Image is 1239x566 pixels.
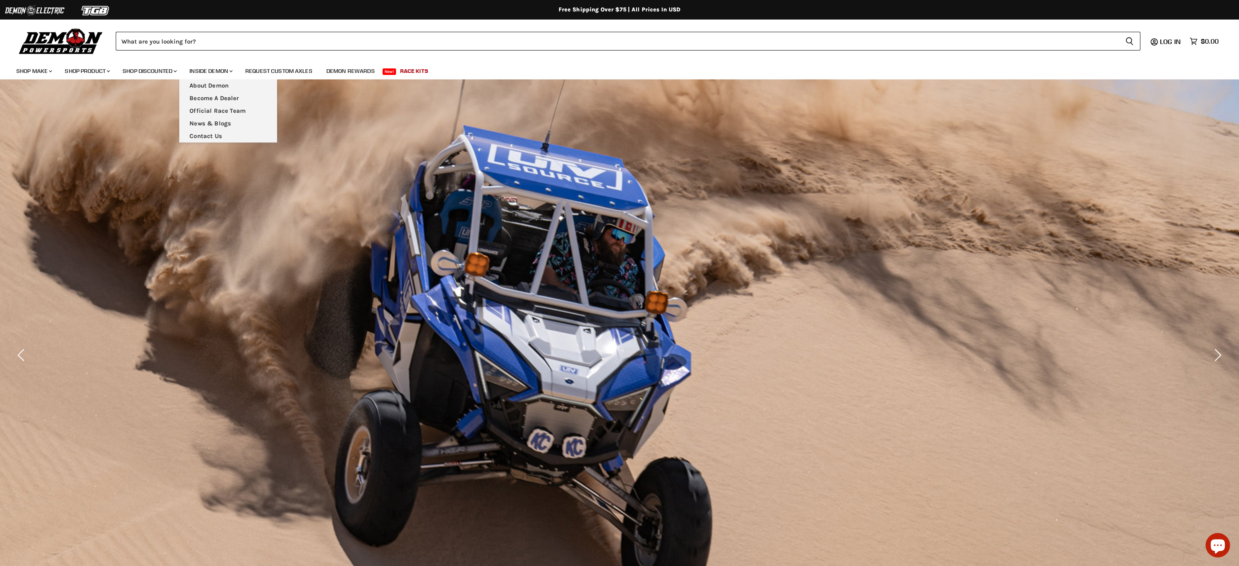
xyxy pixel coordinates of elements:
[65,3,126,18] img: TGB Logo 2
[1203,533,1232,559] inbox-online-store-chat: Shopify online store chat
[116,32,1140,50] form: Product
[179,130,277,143] a: Contact Us
[394,63,434,79] a: Race Kits
[10,63,57,79] a: Shop Make
[16,26,106,55] img: Demon Powersports
[179,117,277,130] a: News & Blogs
[179,105,277,117] a: Official Race Team
[1186,35,1223,47] a: $0.00
[294,6,946,13] div: Free Shipping Over $75 | All Prices In USD
[116,32,1119,50] input: Search
[1208,347,1225,363] button: Next
[383,68,396,75] span: New!
[59,63,115,79] a: Shop Product
[1119,32,1140,50] button: Search
[179,79,277,143] ul: Main menu
[179,79,277,92] a: About Demon
[183,63,238,79] a: Inside Demon
[239,63,319,79] a: Request Custom Axles
[10,59,1217,79] ul: Main menu
[1156,38,1186,45] a: Log in
[320,63,381,79] a: Demon Rewards
[1201,37,1219,45] span: $0.00
[14,347,31,363] button: Previous
[4,3,65,18] img: Demon Electric Logo 2
[117,63,182,79] a: Shop Discounted
[1160,37,1181,46] span: Log in
[179,92,277,105] a: Become A Dealer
